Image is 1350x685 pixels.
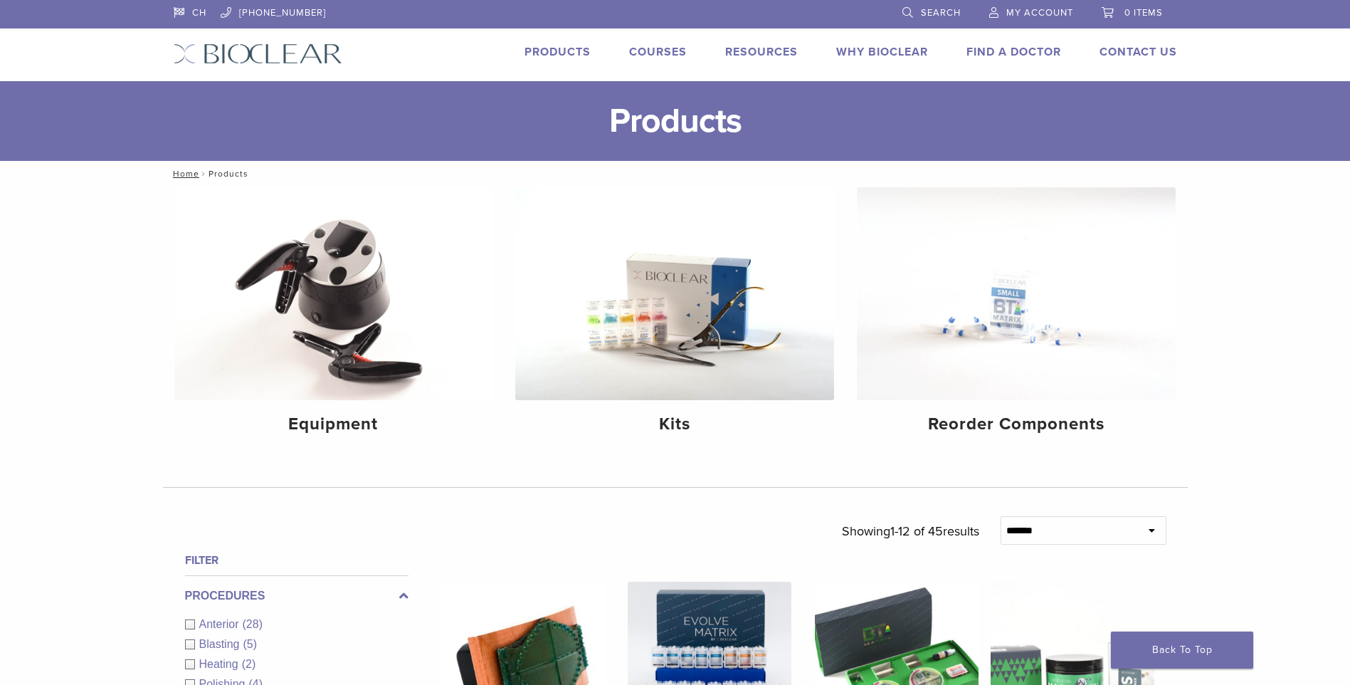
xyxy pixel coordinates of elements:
[725,45,798,59] a: Resources
[857,187,1176,400] img: Reorder Components
[185,552,408,569] h4: Filter
[527,412,823,437] h4: Kits
[243,618,263,630] span: (28)
[629,45,687,59] a: Courses
[242,658,256,670] span: (2)
[243,638,257,650] span: (5)
[1006,7,1073,19] span: My Account
[842,516,979,546] p: Showing results
[163,161,1188,187] nav: Products
[966,45,1061,59] a: Find A Doctor
[524,45,591,59] a: Products
[1111,632,1253,669] a: Back To Top
[199,618,243,630] span: Anterior
[868,412,1164,437] h4: Reorder Components
[169,169,199,179] a: Home
[185,587,408,605] label: Procedures
[174,187,493,400] img: Equipment
[186,412,482,437] h4: Equipment
[921,7,961,19] span: Search
[199,170,209,177] span: /
[1124,7,1163,19] span: 0 items
[515,187,834,446] a: Kits
[199,638,243,650] span: Blasting
[1099,45,1177,59] a: Contact Us
[515,187,834,400] img: Kits
[836,45,928,59] a: Why Bioclear
[199,658,242,670] span: Heating
[174,187,493,446] a: Equipment
[857,187,1176,446] a: Reorder Components
[174,43,342,64] img: Bioclear
[890,523,943,539] span: 1-12 of 45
